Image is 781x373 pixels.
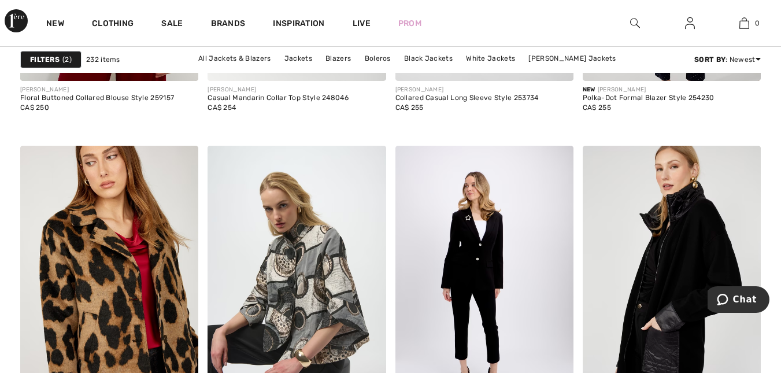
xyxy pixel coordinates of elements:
a: 0 [717,16,771,30]
div: [PERSON_NAME] [583,86,715,94]
span: CA$ 250 [20,104,49,112]
strong: Filters [30,54,60,65]
a: Brands [211,19,246,31]
img: 1ère Avenue [5,9,28,32]
span: 2 [62,54,72,65]
div: Collared Casual Long Sleeve Style 253734 [395,94,539,102]
div: : Newest [694,54,761,65]
a: Live [353,17,371,29]
span: CA$ 255 [583,104,611,112]
strong: Sort By [694,56,726,64]
a: Prom [398,17,421,29]
a: Blue Jackets [414,66,471,81]
a: Sale [161,19,183,31]
span: CA$ 255 [395,104,424,112]
a: New [46,19,64,31]
a: Boleros [359,51,397,66]
span: CA$ 254 [208,104,236,112]
img: My Bag [739,16,749,30]
a: Clothing [92,19,134,31]
div: [PERSON_NAME] [20,86,174,94]
img: search the website [630,16,640,30]
a: [PERSON_NAME] Jackets [523,51,621,66]
a: Black Jackets [398,51,458,66]
img: My Info [685,16,695,30]
div: [PERSON_NAME] [208,86,349,94]
a: All Jackets & Blazers [193,51,276,66]
div: Casual Mandarin Collar Top Style 248046 [208,94,349,102]
a: White Jackets [460,51,521,66]
div: Polka-Dot Formal Blazer Style 254230 [583,94,715,102]
a: Jackets [279,51,318,66]
span: 232 items [86,54,120,65]
a: Blazers [320,51,357,66]
iframe: Opens a widget where you can chat to one of our agents [708,286,769,315]
a: [PERSON_NAME] [343,66,413,81]
div: [PERSON_NAME] [395,86,539,94]
a: Sign In [676,16,704,31]
span: 0 [755,18,760,28]
span: New [583,86,595,93]
span: Inspiration [273,19,324,31]
div: Floral Buttoned Collared Blouse Style 259157 [20,94,174,102]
